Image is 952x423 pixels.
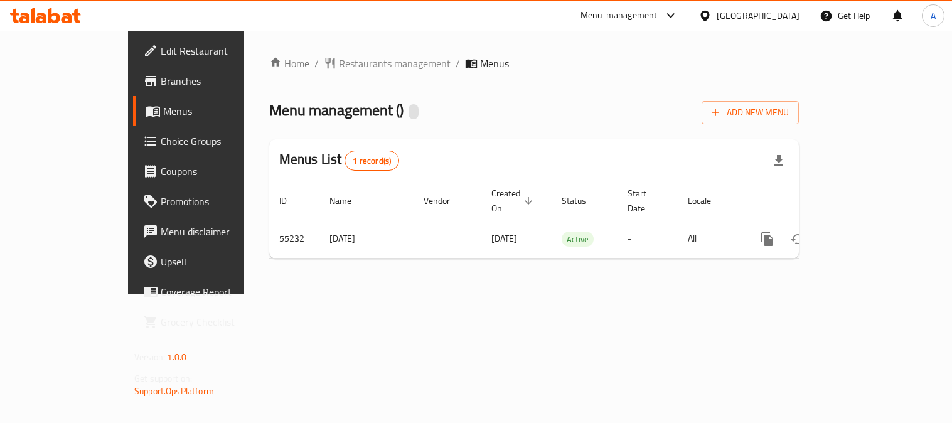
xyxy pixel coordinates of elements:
span: A [931,9,936,23]
span: Locale [688,193,727,208]
a: Coupons [133,156,287,186]
a: Support.OpsPlatform [134,383,214,399]
span: Menu disclaimer [161,224,277,239]
span: Add New Menu [712,105,789,120]
a: Restaurants management [324,56,451,71]
a: Branches [133,66,287,96]
div: Export file [764,146,794,176]
span: Name [329,193,368,208]
span: Upsell [161,254,277,269]
li: / [314,56,319,71]
td: 55232 [269,220,319,258]
a: Choice Groups [133,126,287,156]
span: Menus [163,104,277,119]
a: Grocery Checklist [133,307,287,337]
td: All [678,220,742,258]
td: [DATE] [319,220,414,258]
nav: breadcrumb [269,56,799,71]
span: Choice Groups [161,134,277,149]
span: ID [279,193,303,208]
td: - [618,220,678,258]
a: Edit Restaurant [133,36,287,66]
span: Edit Restaurant [161,43,277,58]
a: Promotions [133,186,287,217]
div: Menu-management [580,8,658,23]
li: / [456,56,460,71]
span: Vendor [424,193,466,208]
span: 1 record(s) [345,155,398,167]
span: Version: [134,349,165,365]
button: more [752,224,783,254]
span: Promotions [161,194,277,209]
span: Grocery Checklist [161,314,277,329]
a: Coverage Report [133,277,287,307]
div: [GEOGRAPHIC_DATA] [717,9,800,23]
a: Home [269,56,309,71]
a: Menus [133,96,287,126]
div: Total records count [345,151,399,171]
span: 1.0.0 [167,349,186,365]
h2: Menus List [279,150,399,171]
button: Add New Menu [702,101,799,124]
span: Get support on: [134,370,192,387]
span: Created On [491,186,537,216]
a: Menu disclaimer [133,217,287,247]
span: Active [562,232,594,247]
a: Upsell [133,247,287,277]
table: enhanced table [269,182,883,259]
span: Status [562,193,602,208]
span: [DATE] [491,230,517,247]
span: Restaurants management [339,56,451,71]
span: Coupons [161,164,277,179]
span: Branches [161,73,277,88]
span: Coverage Report [161,284,277,299]
th: Actions [742,182,883,220]
button: Change Status [783,224,813,254]
span: Start Date [628,186,663,216]
span: Menus [480,56,509,71]
span: Menu management ( ) [269,96,404,124]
